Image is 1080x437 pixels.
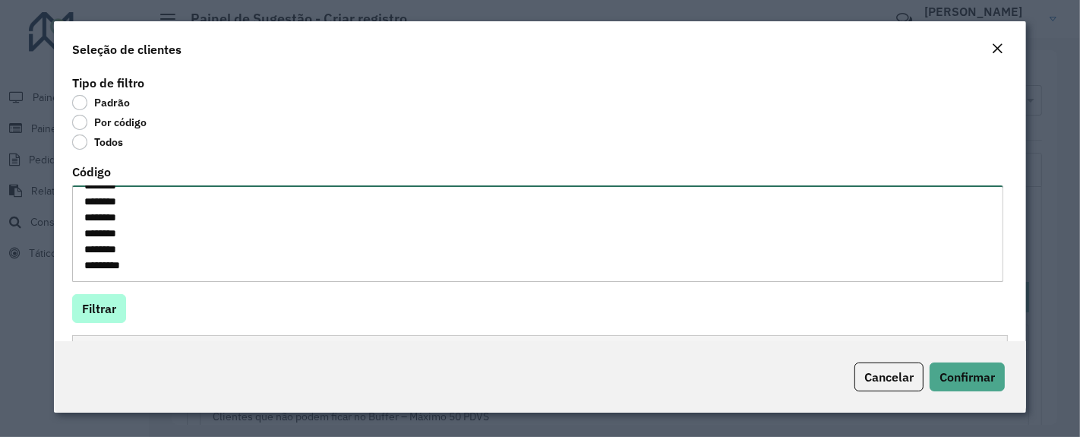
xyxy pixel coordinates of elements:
button: Filtrar [72,294,126,323]
div: Carregadas: 0 | Selecionadas: 0 | Máximo: 50 [72,335,1008,375]
h4: Seleção de clientes [72,40,182,59]
label: Por código [72,115,147,130]
label: Tipo de filtro [72,74,144,92]
button: Confirmar [930,363,1005,391]
span: Confirmar [939,369,995,385]
button: Cancelar [854,363,924,391]
label: Todos [72,135,123,150]
button: Close [987,40,1008,59]
label: Código [72,163,111,181]
em: Fechar [991,43,1003,55]
span: Cancelar [864,369,914,385]
label: Padrão [72,95,130,110]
